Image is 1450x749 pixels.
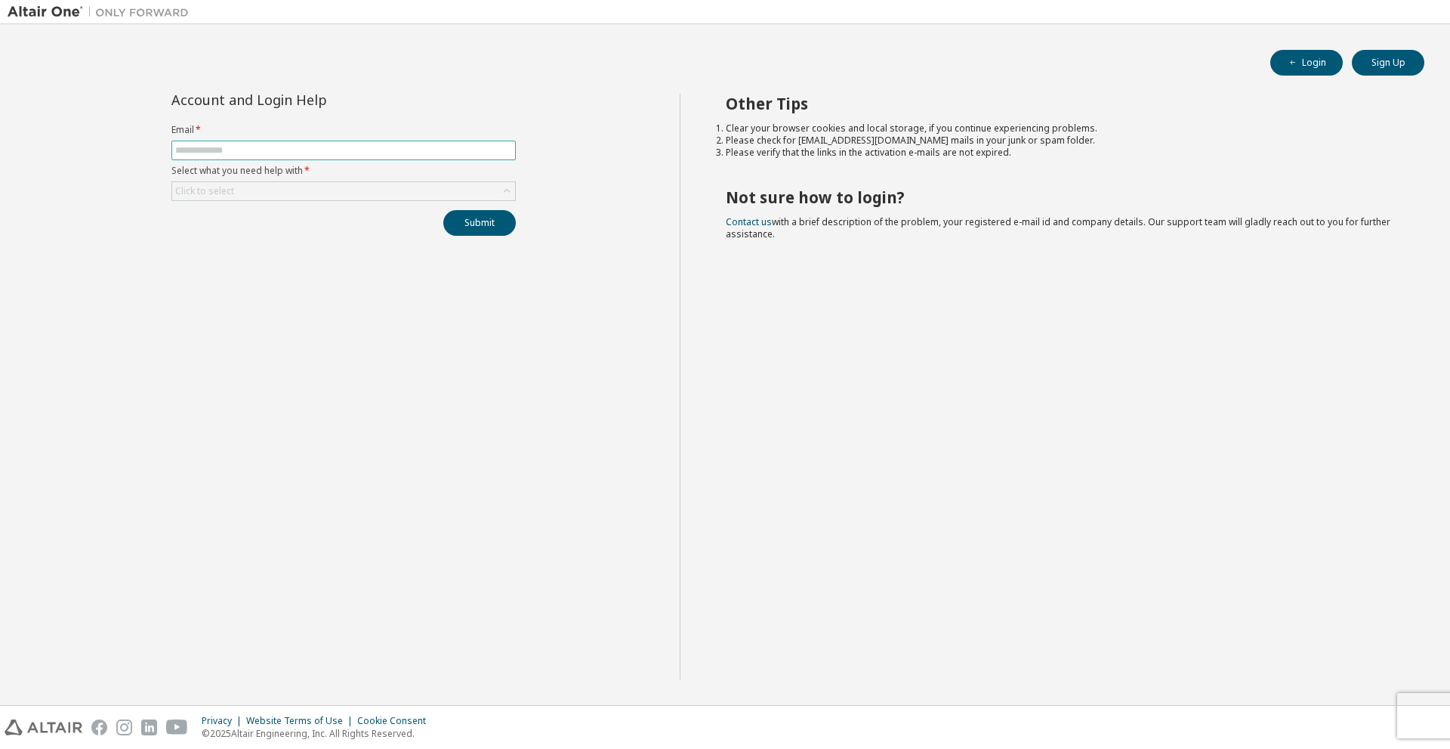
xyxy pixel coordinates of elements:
[443,210,516,236] button: Submit
[166,720,188,735] img: youtube.svg
[171,124,516,136] label: Email
[726,187,1398,207] h2: Not sure how to login?
[171,94,447,106] div: Account and Login Help
[175,185,234,197] div: Click to select
[116,720,132,735] img: instagram.svg
[202,727,435,740] p: © 2025 Altair Engineering, Inc. All Rights Reserved.
[91,720,107,735] img: facebook.svg
[8,5,196,20] img: Altair One
[726,215,1390,240] span: with a brief description of the problem, your registered e-mail id and company details. Our suppo...
[357,715,435,727] div: Cookie Consent
[726,135,1398,147] li: Please check for [EMAIL_ADDRESS][DOMAIN_NAME] mails in your junk or spam folder.
[141,720,157,735] img: linkedin.svg
[1270,50,1343,76] button: Login
[726,122,1398,135] li: Clear your browser cookies and local storage, if you continue experiencing problems.
[726,147,1398,159] li: Please verify that the links in the activation e-mails are not expired.
[172,182,515,200] div: Click to select
[726,215,772,228] a: Contact us
[171,165,516,177] label: Select what you need help with
[246,715,357,727] div: Website Terms of Use
[202,715,246,727] div: Privacy
[726,94,1398,113] h2: Other Tips
[1352,50,1424,76] button: Sign Up
[5,720,82,735] img: altair_logo.svg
